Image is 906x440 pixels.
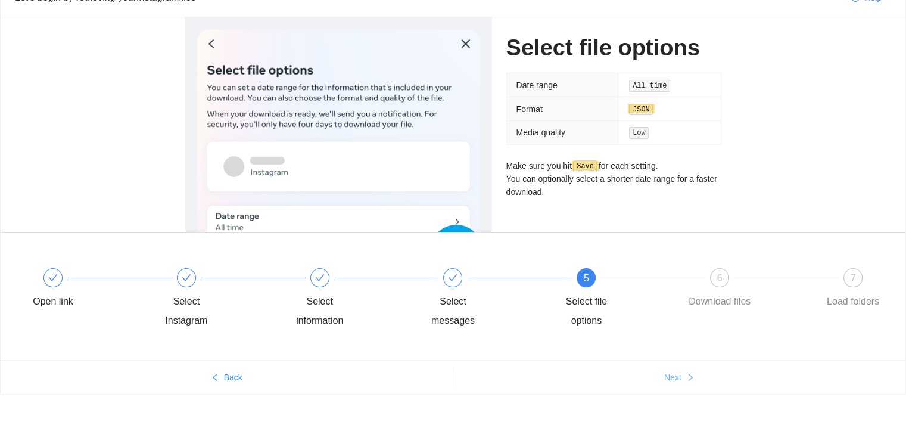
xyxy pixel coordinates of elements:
[18,268,152,311] div: Open link
[717,273,723,283] span: 6
[689,292,751,311] div: Download files
[224,371,242,384] span: Back
[1,368,453,387] button: leftBack
[516,80,558,90] span: Date range
[573,160,597,172] code: Save
[818,268,888,311] div: 7Load folders
[211,373,219,383] span: left
[851,273,856,283] span: 7
[552,268,685,330] div: 5Select file options
[629,104,653,116] code: JSON
[315,273,325,283] span: check
[448,273,457,283] span: check
[516,104,543,114] span: Format
[827,292,879,311] div: Load folders
[285,268,419,330] div: Select information
[629,127,649,139] code: Low
[152,292,221,330] div: Select Instagram
[506,159,721,199] p: Make sure you hit for each setting. You can optionally select a shorter date range for a faster d...
[552,292,621,330] div: Select file options
[686,373,695,383] span: right
[182,273,191,283] span: check
[152,268,285,330] div: Select Instagram
[664,371,681,384] span: Next
[629,80,670,92] code: All time
[516,128,566,137] span: Media quality
[506,34,721,62] h1: Select file options
[33,292,73,311] div: Open link
[685,268,818,311] div: 6Download files
[418,292,487,330] div: Select messages
[48,273,58,283] span: check
[285,292,354,330] div: Select information
[584,273,589,283] span: 5
[418,268,552,330] div: Select messages
[453,368,906,387] button: Nextright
